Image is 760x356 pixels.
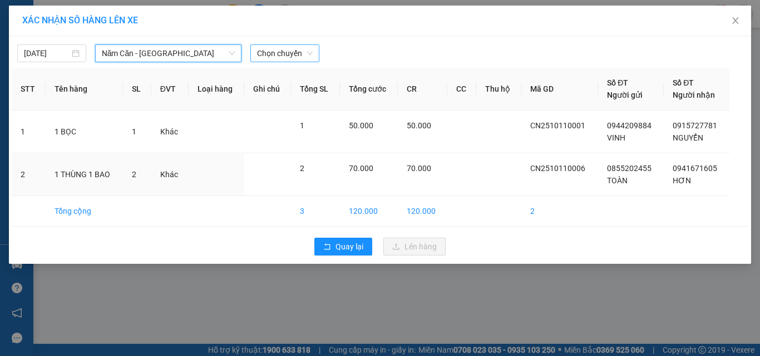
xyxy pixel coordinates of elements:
[607,176,628,185] span: TOÀN
[383,238,446,255] button: uploadLên hàng
[607,133,625,142] span: VINH
[46,153,123,196] td: 1 THÙNG 1 BAO
[673,176,691,185] span: HƠN
[300,121,304,130] span: 1
[12,153,46,196] td: 2
[24,47,70,59] input: 11/10/2025
[22,15,138,26] span: XÁC NHẬN SỐ HÀNG LÊN XE
[340,68,398,111] th: Tổng cước
[349,164,373,173] span: 70.000
[521,196,598,227] td: 2
[673,91,715,99] span: Người nhận
[335,240,363,253] span: Quay lại
[229,50,235,57] span: down
[257,45,313,62] span: Chọn chuyến
[46,68,123,111] th: Tên hàng
[102,45,235,62] span: Năm Căn - Sài Gòn
[607,121,652,130] span: 0944209884
[12,111,46,153] td: 1
[530,164,585,173] span: CN2510110006
[244,68,291,111] th: Ghi chú
[521,68,598,111] th: Mã GD
[607,78,628,87] span: Số ĐT
[673,78,694,87] span: Số ĐT
[407,121,431,130] span: 50.000
[398,68,447,111] th: CR
[300,164,304,173] span: 2
[151,111,189,153] td: Khác
[151,68,189,111] th: ĐVT
[673,133,703,142] span: NGUYỂN
[731,16,740,25] span: close
[673,164,717,173] span: 0941671605
[607,91,643,99] span: Người gửi
[132,127,136,136] span: 1
[12,68,46,111] th: STT
[407,164,431,173] span: 70.000
[291,68,339,111] th: Tổng SL
[720,6,751,37] button: Close
[607,164,652,173] span: 0855202455
[123,68,151,111] th: SL
[340,196,398,227] td: 120.000
[323,243,331,252] span: rollback
[132,170,136,179] span: 2
[291,196,339,227] td: 3
[189,68,244,111] th: Loại hàng
[398,196,447,227] td: 120.000
[46,111,123,153] td: 1 BỌC
[530,121,585,130] span: CN2510110001
[447,68,477,111] th: CC
[151,153,189,196] td: Khác
[673,121,717,130] span: 0915727781
[314,238,372,255] button: rollbackQuay lại
[476,68,521,111] th: Thu hộ
[46,196,123,227] td: Tổng cộng
[349,121,373,130] span: 50.000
